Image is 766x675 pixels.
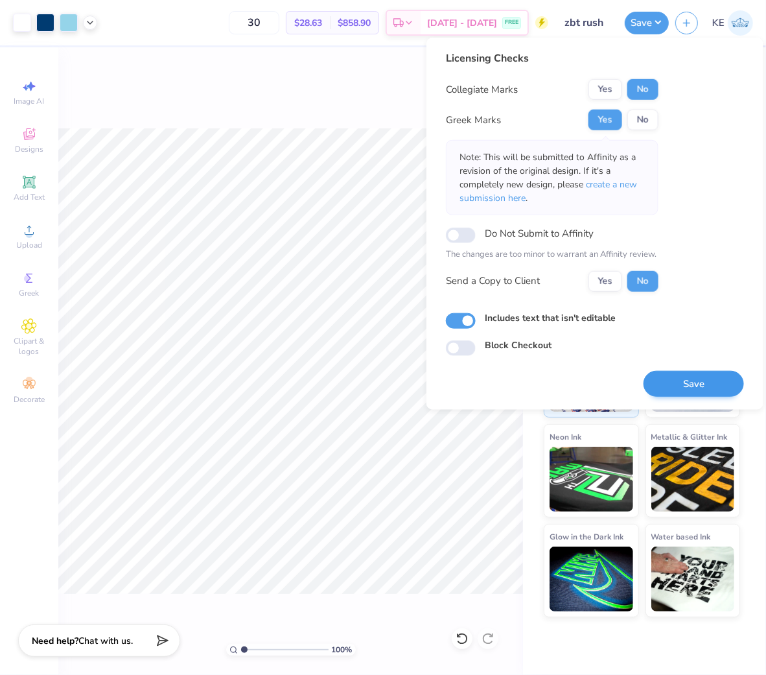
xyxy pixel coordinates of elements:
[446,274,540,289] div: Send a Copy to Client
[627,79,658,100] button: No
[485,338,551,352] label: Block Checkout
[550,547,633,611] img: Glow in the Dark Ink
[627,110,658,130] button: No
[651,430,728,444] span: Metallic & Glitter Ink
[32,635,78,647] strong: Need help?
[294,16,322,30] span: $28.63
[588,270,622,291] button: Yes
[459,178,637,204] span: create a new submission here
[19,288,40,298] span: Greek
[712,10,753,36] a: KE
[588,110,622,130] button: Yes
[16,240,42,250] span: Upload
[505,18,518,27] span: FREE
[446,113,501,128] div: Greek Marks
[651,447,735,512] img: Metallic & Glitter Ink
[485,225,594,242] label: Do Not Submit to Affinity
[15,144,43,154] span: Designs
[550,430,581,444] span: Neon Ink
[627,270,658,291] button: No
[644,370,744,397] button: Save
[728,10,753,36] img: Kent Everic Delos Santos
[14,192,45,202] span: Add Text
[459,150,645,205] p: Note: This will be submitted to Affinity as a revision of the original design. If it's a complete...
[229,11,279,34] input: – –
[550,447,633,512] img: Neon Ink
[485,311,616,324] label: Includes text that isn't editable
[625,12,669,34] button: Save
[712,16,725,30] span: KE
[338,16,371,30] span: $858.90
[14,394,45,405] span: Decorate
[78,635,133,647] span: Chat with us.
[14,96,45,106] span: Image AI
[6,336,52,357] span: Clipart & logos
[446,82,518,97] div: Collegiate Marks
[555,10,618,36] input: Untitled Design
[588,79,622,100] button: Yes
[446,248,658,261] p: The changes are too minor to warrant an Affinity review.
[446,51,658,66] div: Licensing Checks
[332,644,353,656] span: 100 %
[427,16,497,30] span: [DATE] - [DATE]
[651,547,735,611] img: Water based Ink
[651,530,711,543] span: Water based Ink
[550,530,623,543] span: Glow in the Dark Ink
